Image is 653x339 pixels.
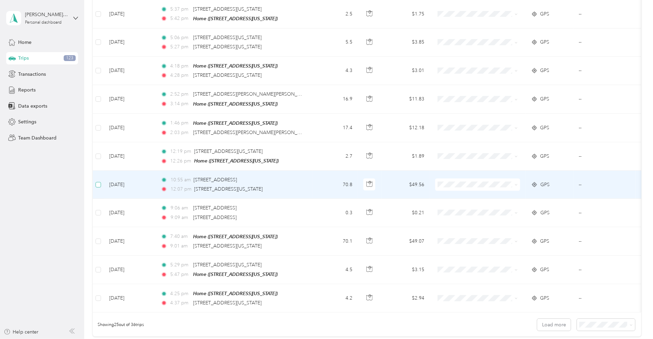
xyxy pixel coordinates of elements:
button: Load more [537,319,571,331]
td: [DATE] [104,256,155,284]
span: GPS [540,294,550,302]
span: 2:03 pm [171,129,190,136]
span: Home ([STREET_ADDRESS][US_STATE]) [193,271,278,277]
td: -- [574,199,636,227]
span: 4:25 pm [171,290,190,298]
td: $11.83 [382,85,430,113]
td: [DATE] [104,57,155,85]
span: GPS [540,38,550,46]
td: [DATE] [104,171,155,199]
td: $2.94 [382,284,430,313]
td: -- [574,85,636,113]
span: Trips [18,55,29,62]
td: [DATE] [104,28,155,57]
span: GPS [540,10,550,18]
td: 4.3 [313,57,358,85]
span: [STREET_ADDRESS] [193,177,237,183]
td: 4.2 [313,284,358,313]
td: -- [574,284,636,313]
span: [STREET_ADDRESS][US_STATE] [193,44,262,50]
td: $0.21 [382,199,430,227]
span: Showing 25 out of 36 trips [93,322,144,328]
span: 7:40 am [171,233,190,240]
span: 5:29 pm [171,261,190,269]
span: GPS [540,238,550,245]
td: [DATE] [104,199,155,227]
span: 9:09 am [171,214,190,221]
td: 70.1 [313,227,358,256]
td: -- [574,28,636,57]
span: Home ([STREET_ADDRESS][US_STATE]) [193,234,278,239]
td: [DATE] [104,227,155,256]
span: Home [18,39,32,46]
td: $49.07 [382,227,430,256]
iframe: Everlance-gr Chat Button Frame [615,301,653,339]
td: $3.15 [382,256,430,284]
span: Home ([STREET_ADDRESS][US_STATE]) [193,291,278,296]
span: Reports [18,86,36,94]
span: Home ([STREET_ADDRESS][US_STATE]) [194,158,279,164]
span: [STREET_ADDRESS][US_STATE] [193,72,262,78]
span: [STREET_ADDRESS][US_STATE] [194,186,263,192]
td: [DATE] [104,284,155,313]
span: 9:01 am [171,242,190,250]
span: 12:26 pm [171,157,191,165]
td: $3.01 [382,57,430,85]
span: Data exports [18,102,47,110]
td: -- [574,57,636,85]
td: -- [574,142,636,171]
td: $12.18 [382,114,430,142]
span: 5:37 pm [171,5,190,13]
span: 10:55 am [171,176,191,184]
td: 70.8 [313,171,358,199]
td: $3.85 [382,28,430,57]
span: 12:07 pm [171,185,191,193]
td: -- [574,114,636,142]
td: 17.4 [313,114,358,142]
span: [STREET_ADDRESS][PERSON_NAME][PERSON_NAME][US_STATE] [193,130,338,135]
span: Home ([STREET_ADDRESS][US_STATE]) [193,16,278,21]
span: [STREET_ADDRESS] [193,205,237,211]
span: 5:27 pm [171,43,190,51]
td: [DATE] [104,114,155,142]
td: 2.7 [313,142,358,171]
span: 4:18 pm [171,62,190,70]
td: [DATE] [104,142,155,171]
span: [STREET_ADDRESS][US_STATE] [193,300,262,306]
td: $49.56 [382,171,430,199]
span: 2:52 pm [171,90,190,98]
span: Transactions [18,71,46,78]
span: Settings [18,118,36,125]
span: Home ([STREET_ADDRESS][US_STATE]) [193,101,278,107]
td: 4.5 [313,256,358,284]
td: 5.5 [313,28,358,57]
td: 16.9 [313,85,358,113]
span: [STREET_ADDRESS][US_STATE] [193,6,262,12]
span: [STREET_ADDRESS][PERSON_NAME][PERSON_NAME][US_STATE] [193,91,338,97]
span: 1:46 pm [171,119,190,127]
span: GPS [540,95,550,103]
td: $1.89 [382,142,430,171]
td: 0.3 [313,199,358,227]
span: GPS [540,124,550,132]
div: [PERSON_NAME][EMAIL_ADDRESS][PERSON_NAME][DOMAIN_NAME] [25,11,68,18]
span: Home ([STREET_ADDRESS][US_STATE]) [193,120,278,126]
span: 5:47 pm [171,271,190,278]
span: [STREET_ADDRESS][US_STATE] [193,262,262,268]
span: Home ([STREET_ADDRESS][US_STATE]) [193,63,278,69]
td: -- [574,171,636,199]
span: GPS [540,153,550,160]
td: -- [574,227,636,256]
span: GPS [540,67,550,74]
span: GPS [540,266,550,274]
span: 9:06 am [171,204,190,212]
td: [DATE] [104,85,155,113]
button: Help center [4,328,39,336]
span: 123 [64,55,76,61]
td: -- [574,256,636,284]
span: 5:06 pm [171,34,190,41]
div: Personal dashboard [25,21,62,25]
span: [STREET_ADDRESS][US_STATE] [194,148,263,154]
span: [STREET_ADDRESS][US_STATE] [193,243,262,249]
